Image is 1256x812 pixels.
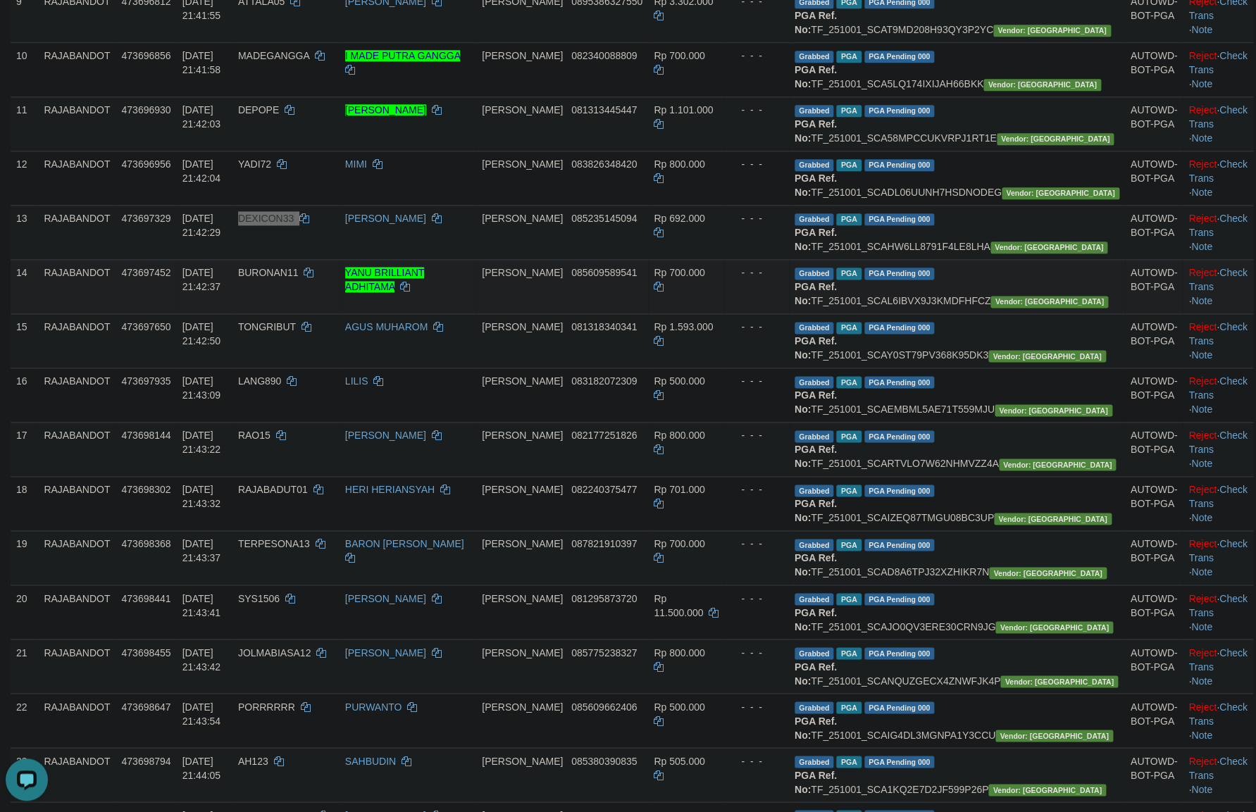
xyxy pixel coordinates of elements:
[795,593,834,605] span: Grabbed
[997,133,1114,145] span: Vendor URL: https://secure10.1velocity.biz
[482,50,563,61] span: [PERSON_NAME]
[1188,484,1217,495] a: Reject
[1002,187,1119,199] span: Vendor URL: https://secure10.1velocity.biz
[182,321,221,346] span: [DATE] 21:42:50
[238,430,271,441] span: RAO15
[836,485,861,496] span: Marked by adkfebri
[795,701,834,713] span: Grabbed
[1188,375,1217,387] a: Reject
[571,50,637,61] span: Copy 082340088809 to clipboard
[182,375,221,401] span: [DATE] 21:43:09
[121,647,170,658] span: 473698455
[1188,701,1247,726] a: Check Trans
[1183,530,1252,585] td: · ·
[795,159,834,171] span: Grabbed
[1183,313,1252,368] td: · ·
[730,374,783,388] div: - - -
[1183,476,1252,530] td: · ·
[789,530,1125,585] td: TF_251001_SCAD8A6TPJ32XZHIKR7N
[795,661,837,686] b: PGA Ref. No:
[795,430,834,442] span: Grabbed
[1191,404,1212,415] a: Note
[654,430,704,441] span: Rp 800.000
[789,422,1125,476] td: TF_251001_SCARTVLO7W62NHMVZZ4A
[836,593,861,605] span: Marked by adkfebri
[1183,205,1252,259] td: · ·
[1188,755,1217,766] a: Reject
[121,592,170,604] span: 473698441
[1191,78,1212,89] a: Note
[864,376,935,388] span: PGA Pending
[789,42,1125,96] td: TF_251001_SCA5LQ174IXIJAH66BKK
[730,157,783,171] div: - - -
[864,485,935,496] span: PGA Pending
[990,296,1108,308] span: Vendor URL: https://secure10.1velocity.biz
[836,701,861,713] span: Marked by adkfebri
[730,591,783,605] div: - - -
[38,205,116,259] td: RAJABANDOT
[571,592,637,604] span: Copy 081295873720 to clipboard
[182,267,221,292] span: [DATE] 21:42:37
[1188,267,1247,292] a: Check Trans
[345,430,426,441] a: [PERSON_NAME]
[999,458,1117,470] span: Vendor URL: https://secure10.1velocity.biz
[795,51,834,63] span: Grabbed
[654,484,704,495] span: Rp 701.000
[1188,538,1247,563] a: Check Trans
[1188,104,1247,130] a: Check Trans
[571,430,637,441] span: Copy 082177251826 to clipboard
[730,482,783,496] div: - - -
[482,267,563,278] span: [PERSON_NAME]
[571,213,637,224] span: Copy 085235145094 to clipboard
[1188,755,1247,780] a: Check Trans
[1191,241,1212,252] a: Note
[789,151,1125,205] td: TF_251001_SCADL06UUNH7HSDNODEG
[345,484,435,495] a: HERI HERIANSYAH
[1125,693,1183,747] td: AUTOWD-BOT-PGA
[654,538,704,549] span: Rp 700.000
[795,606,837,632] b: PGA Ref. No:
[38,585,116,639] td: RAJABANDOT
[1125,313,1183,368] td: AUTOWD-BOT-PGA
[1191,24,1212,35] a: Note
[983,79,1101,91] span: Vendor URL: https://secure10.1velocity.biz
[11,313,38,368] td: 15
[1125,205,1183,259] td: AUTOWD-BOT-PGA
[789,693,1125,747] td: TF_251001_SCAIG4DL3MGNPA1Y3CCU
[1188,484,1247,509] a: Check Trans
[795,213,834,225] span: Grabbed
[38,693,116,747] td: RAJABANDOT
[789,259,1125,313] td: TF_251001_SCAL6IBVX9J3KMDFHFCZ
[11,96,38,151] td: 11
[995,621,1113,633] span: Vendor URL: https://secure10.1velocity.biz
[238,158,271,170] span: YADI72
[789,205,1125,259] td: TF_251001_SCAHW6LL8791F4LE8LHA
[238,484,308,495] span: RAJABADUT01
[238,592,280,604] span: SYS1506
[345,592,426,604] a: [PERSON_NAME]
[1183,693,1252,747] td: · ·
[1188,213,1217,224] a: Reject
[795,10,837,35] b: PGA Ref. No:
[864,430,935,442] span: PGA Pending
[238,538,310,549] span: TERPESONA13
[182,50,221,75] span: [DATE] 21:41:58
[1188,647,1217,658] a: Reject
[11,693,38,747] td: 22
[571,647,637,658] span: Copy 085775238327 to clipboard
[836,51,861,63] span: Marked by adkfebri
[1188,647,1247,672] a: Check Trans
[864,159,935,171] span: PGA Pending
[795,376,834,388] span: Grabbed
[836,322,861,334] span: Marked by adkfebri
[182,538,221,563] span: [DATE] 21:43:37
[864,593,935,605] span: PGA Pending
[182,592,221,618] span: [DATE] 21:43:41
[730,645,783,659] div: - - -
[654,647,704,658] span: Rp 800.000
[38,422,116,476] td: RAJABANDOT
[571,538,637,549] span: Copy 087821910397 to clipboard
[1188,158,1217,170] a: Reject
[11,530,38,585] td: 19
[1125,476,1183,530] td: AUTOWD-BOT-PGA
